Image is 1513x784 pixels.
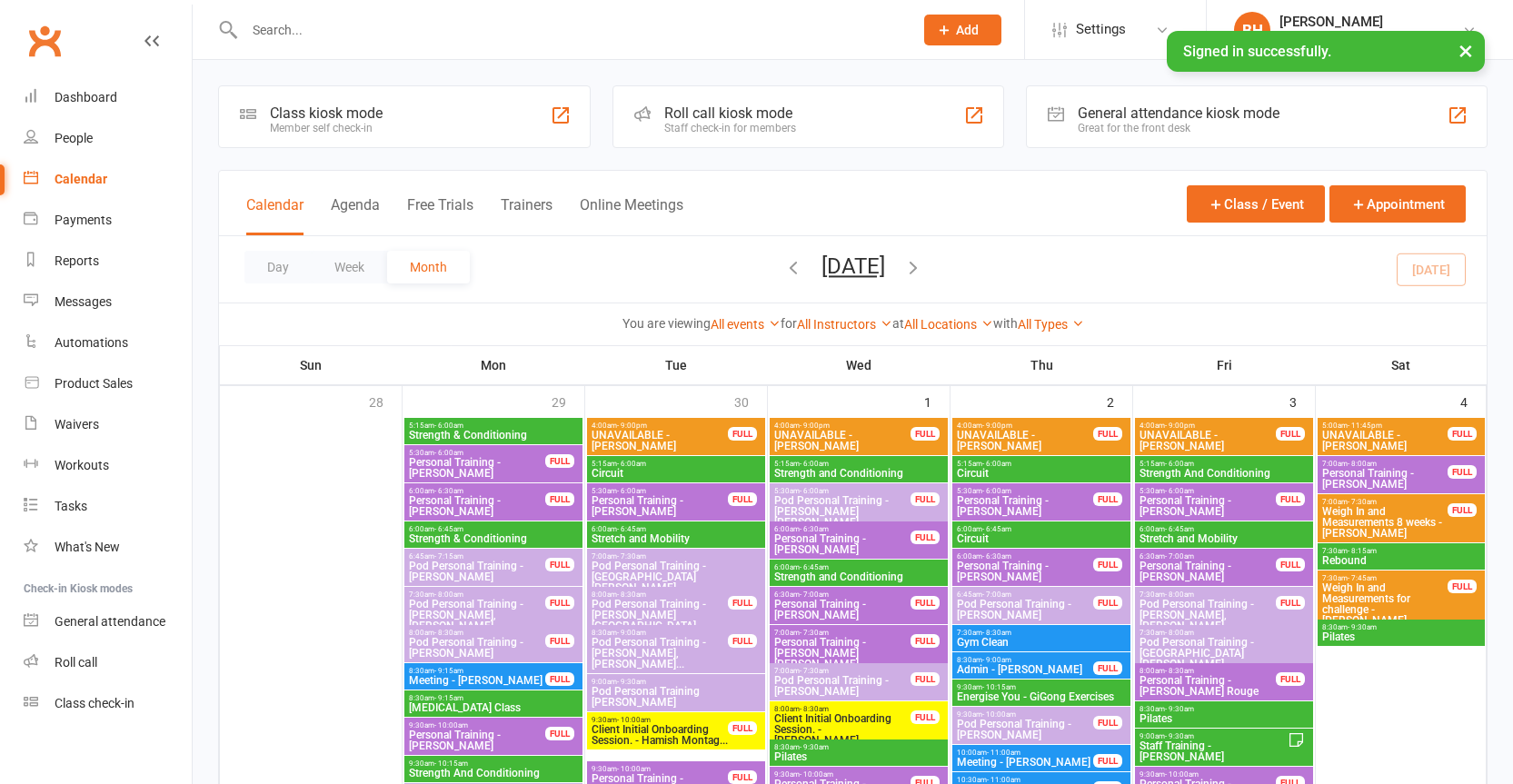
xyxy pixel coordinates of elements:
span: - 6:00am [434,422,463,430]
div: FULL [728,596,757,610]
span: 9:00am [591,678,761,686]
span: 8:30am [773,743,944,751]
span: - 6:00am [617,487,646,495]
div: Waivers [55,417,99,432]
div: FULL [1093,754,1122,768]
a: Clubworx [22,18,67,64]
div: People [55,131,93,145]
span: - 8:00am [1165,590,1194,599]
div: Roll call kiosk mode [664,104,796,122]
span: - 6:00am [1165,460,1194,468]
span: - 9:00pm [1165,422,1195,430]
span: 9:30am [956,683,1127,691]
span: Energise You - GiGong Exercises [956,691,1127,702]
span: - 9:15am [434,667,463,675]
div: FULL [1093,492,1122,506]
span: 8:30am [408,667,546,675]
span: Stretch and Mobility [1139,533,1309,544]
span: 10:30am [956,776,1094,784]
a: People [24,118,192,159]
span: Strength And Conditioning [1139,468,1309,479]
div: Messages [55,294,112,309]
div: Beyond Transformation Burleigh [1279,30,1462,46]
span: 5:15am [408,422,579,430]
button: Agenda [331,196,380,235]
div: Product Sales [55,376,133,391]
span: - 11:45pm [1348,422,1382,430]
th: Fri [1133,346,1316,384]
div: 28 [369,386,402,416]
span: 6:45am [956,590,1094,599]
span: Client Initial Onboarding Session. - Hamish Montag... [591,724,729,746]
span: 5:30am [591,487,729,495]
button: Calendar [246,196,304,235]
span: Weigh In and Measurements 8 weeks - [PERSON_NAME] [1321,506,1448,539]
a: Dashboard [24,77,192,118]
span: Stretch and Mobility [591,533,761,544]
div: FULL [1093,716,1122,729]
span: 4:00am [1139,422,1277,430]
span: - 6:00am [800,460,829,468]
div: Automations [55,335,128,350]
span: 9:00am [1139,732,1288,740]
span: Personal Training - [PERSON_NAME] [1321,468,1448,490]
span: - 6:30am [800,525,829,533]
span: 8:00am [591,590,729,599]
span: Personal Training - [PERSON_NAME] [956,561,1094,582]
span: - 9:00pm [800,422,830,430]
strong: at [892,316,904,331]
span: Strength and Conditioning [773,468,944,479]
div: BH [1234,12,1270,48]
span: - 8:00am [434,590,463,599]
div: FULL [1448,580,1477,593]
div: FULL [1276,492,1305,506]
span: 8:00am [773,705,911,713]
span: 7:30am [1139,590,1277,599]
span: - 10:00am [617,716,651,724]
span: 6:45am [408,552,546,561]
th: Tue [585,346,768,384]
strong: for [781,316,797,331]
span: Circuit [956,468,1127,479]
span: Pod Personal Training [PERSON_NAME] [591,686,761,708]
a: What's New [24,527,192,568]
span: - 7:00am [982,590,1011,599]
div: FULL [545,634,574,648]
span: 8:00am [408,629,546,637]
span: 7:30am [956,629,1127,637]
button: Free Trials [407,196,473,235]
span: UNAVAILABLE - [PERSON_NAME] [1321,430,1448,452]
th: Sun [220,346,403,384]
span: Meeting - [PERSON_NAME] [408,675,546,686]
span: 7:00am [773,667,911,675]
span: - 9:30am [617,678,646,686]
div: FULL [911,596,940,610]
span: - 11:00am [987,749,1020,757]
a: Roll call [24,642,192,683]
span: 4:00am [773,422,911,430]
th: Thu [951,346,1133,384]
span: Add [956,23,979,37]
span: UNAVAILABLE - [PERSON_NAME] [591,430,729,452]
span: - 7:15am [434,552,463,561]
span: Personal Training - [PERSON_NAME] [773,599,911,620]
span: Weigh In and Measurements for challenge - [PERSON_NAME]... [1321,582,1448,626]
div: FULL [728,427,757,441]
span: 7:00am [1321,498,1448,506]
span: Pod Personal Training - [GEOGRAPHIC_DATA][PERSON_NAME] [1139,637,1309,670]
div: FULL [911,427,940,441]
span: Personal Training - [PERSON_NAME] [773,533,911,555]
span: - 9:00am [617,629,646,637]
span: - 7:00am [1165,552,1194,561]
span: 5:30am [408,449,546,457]
span: - 6:45am [800,563,829,571]
span: 7:00am [773,629,911,637]
a: Product Sales [24,363,192,404]
span: 7:30am [1321,574,1448,582]
button: Trainers [501,196,552,235]
span: 5:15am [1139,460,1309,468]
span: Pod Personal Training - [PERSON_NAME] [PERSON_NAME]... [773,495,911,528]
span: 6:00am [773,563,944,571]
span: 8:30am [1321,623,1481,631]
div: Dashboard [55,90,117,104]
